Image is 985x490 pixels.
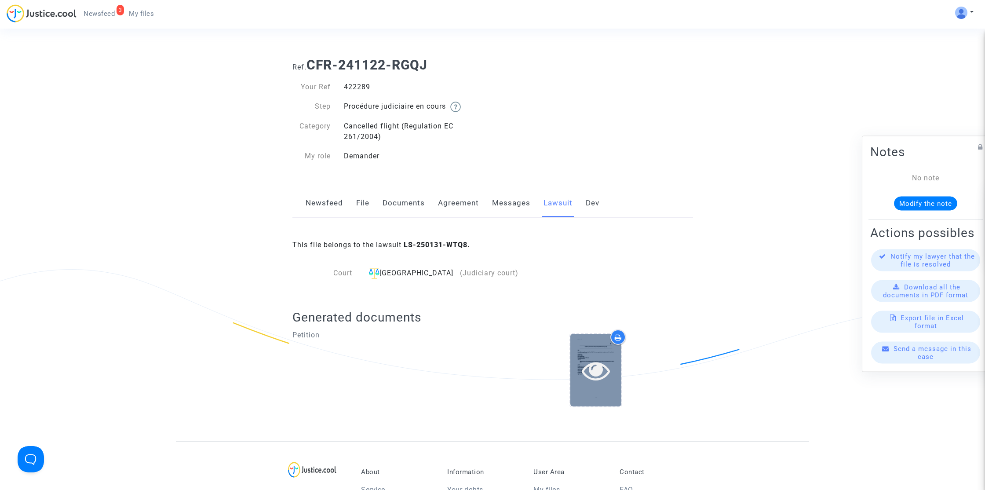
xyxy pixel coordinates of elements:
[286,121,338,142] div: Category
[122,7,161,20] a: My files
[286,101,338,112] div: Step
[337,101,492,112] div: Procédure judiciaire en cours
[337,151,492,161] div: Demander
[586,189,599,218] a: Dev
[533,468,606,476] p: User Area
[117,5,124,15] div: 3
[460,269,518,277] span: (Judiciary court)
[901,314,964,330] span: Export file in Excel format
[620,468,693,476] p: Contact
[450,102,461,112] img: help.svg
[883,173,968,183] div: No note
[18,446,44,472] iframe: Help Scout Beacon - Open
[292,63,306,71] span: Ref.
[438,189,479,218] a: Agreement
[7,4,77,22] img: jc-logo.svg
[365,268,530,279] div: [GEOGRAPHIC_DATA]
[383,189,425,218] a: Documents
[129,10,154,18] span: My files
[288,462,337,478] img: logo-lg.svg
[306,189,343,218] a: Newsfeed
[361,468,434,476] p: About
[306,57,427,73] b: CFR-241122-RGQJ
[447,468,520,476] p: Information
[955,7,967,19] img: ALV-UjV5hOg1DK_6VpdGyI3GiCsbYcKFqGYcyigr7taMTixGzq57m2O-mEoJuuWBlO_HCk8JQ1zztKhP13phCubDFpGEbboIp...
[894,197,957,211] button: Modify the note
[883,283,968,299] span: Download all the documents in PDF format
[404,241,470,249] b: LS-250131-WTQ8.
[77,7,122,20] a: 3Newsfeed
[369,268,379,279] img: icon-faciliter-sm.svg
[356,189,369,218] a: File
[292,241,470,249] span: This file belongs to the lawsuit
[292,310,693,325] h2: Generated documents
[894,345,971,361] span: Send a message in this case
[286,151,338,161] div: My role
[292,268,359,279] div: Court
[337,82,492,92] div: 422289
[890,252,975,268] span: Notify my lawyer that the file is resolved
[337,121,492,142] div: Cancelled flight (Regulation EC 261/2004)
[870,144,981,160] h2: Notes
[292,329,486,340] p: Petition
[286,82,338,92] div: Your Ref
[84,10,115,18] span: Newsfeed
[870,225,981,241] h2: Actions possibles
[544,189,573,218] a: Lawsuit
[492,189,530,218] a: Messages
